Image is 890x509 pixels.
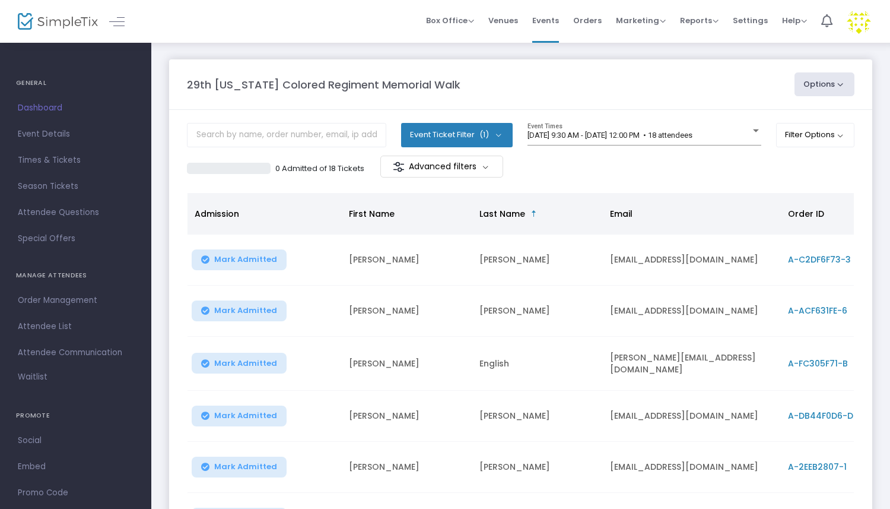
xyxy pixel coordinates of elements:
span: Times & Tickets [18,153,133,168]
td: [PERSON_NAME] [342,442,472,493]
button: Event Ticket Filter(1) [401,123,513,147]
h4: MANAGE ATTENDEES [16,264,135,287]
td: [PERSON_NAME] [342,391,472,442]
td: [EMAIL_ADDRESS][DOMAIN_NAME] [603,235,781,286]
button: Options [794,72,855,96]
span: A-C2DF6F73-3 [788,254,851,265]
td: [PERSON_NAME] [342,337,472,391]
span: Event Details [18,127,133,142]
m-panel-title: 29th [US_STATE] Colored Regiment Memorial Walk [187,77,460,93]
span: [DATE] 9:30 AM - [DATE] 12:00 PM • 18 attendees [527,131,692,140]
span: Mark Admitted [214,359,277,368]
span: Reports [680,15,719,26]
span: Order Management [18,293,133,308]
span: Attendee List [18,319,133,334]
td: [EMAIL_ADDRESS][DOMAIN_NAME] [603,442,781,493]
span: Help [782,15,807,26]
td: [PERSON_NAME] [342,235,472,286]
td: [EMAIL_ADDRESS][DOMAIN_NAME] [603,391,781,442]
span: Events [532,5,559,36]
td: [PERSON_NAME] [472,286,603,337]
button: Mark Admitted [192,249,287,270]
span: Embed [18,459,133,475]
span: Dashboard [18,100,133,116]
span: Box Office [426,15,474,26]
button: Filter Options [776,123,855,147]
p: 0 Admitted of 18 Tickets [275,163,364,175]
m-button: Advanced filters [380,156,503,178]
td: [PERSON_NAME] [472,235,603,286]
span: Venues [488,5,518,36]
span: A-FC305F71-B [788,358,848,369]
span: Mark Admitted [214,411,277,421]
span: Attendee Questions [18,205,133,220]
input: Search by name, order number, email, ip address [187,123,386,147]
td: [PERSON_NAME] [472,391,603,442]
td: [PERSON_NAME][EMAIL_ADDRESS][DOMAIN_NAME] [603,337,781,391]
img: filter [393,161,405,173]
span: Order ID [788,208,824,220]
span: Mark Admitted [214,306,277,315]
button: Mark Admitted [192,353,287,374]
span: Mark Admitted [214,462,277,472]
span: First Name [349,208,395,220]
span: Special Offers [18,231,133,246]
span: (1) [479,130,489,140]
td: [EMAIL_ADDRESS][DOMAIN_NAME] [603,286,781,337]
span: Attendee Communication [18,345,133,361]
button: Mark Admitted [192,406,287,426]
span: Admission [195,208,239,220]
span: Settings [733,5,768,36]
td: [PERSON_NAME] [472,442,603,493]
span: Promo Code [18,485,133,501]
span: Sortable [529,209,539,219]
span: Mark Admitted [214,255,277,264]
td: [PERSON_NAME] [342,286,472,337]
button: Mark Admitted [192,301,287,321]
button: Mark Admitted [192,457,287,478]
span: Marketing [616,15,666,26]
span: Social [18,433,133,448]
span: A-ACF631FE-6 [788,305,847,317]
span: A-DB44F0D6-D [788,410,853,422]
span: Season Tickets [18,179,133,194]
h4: GENERAL [16,71,135,95]
span: Orders [573,5,602,36]
span: A-2EEB2807-1 [788,461,847,473]
h4: PROMOTE [16,404,135,428]
span: Email [610,208,632,220]
span: Last Name [479,208,525,220]
td: English [472,337,603,391]
span: Waitlist [18,371,47,383]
